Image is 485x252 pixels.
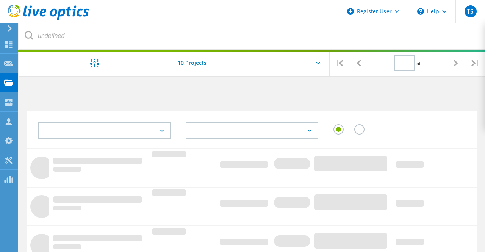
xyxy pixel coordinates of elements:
span: TS [467,8,474,14]
span: of [416,60,421,67]
svg: \n [417,8,424,15]
a: Live Optics Dashboard [8,16,89,21]
div: | [466,50,485,77]
div: | [330,50,349,77]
